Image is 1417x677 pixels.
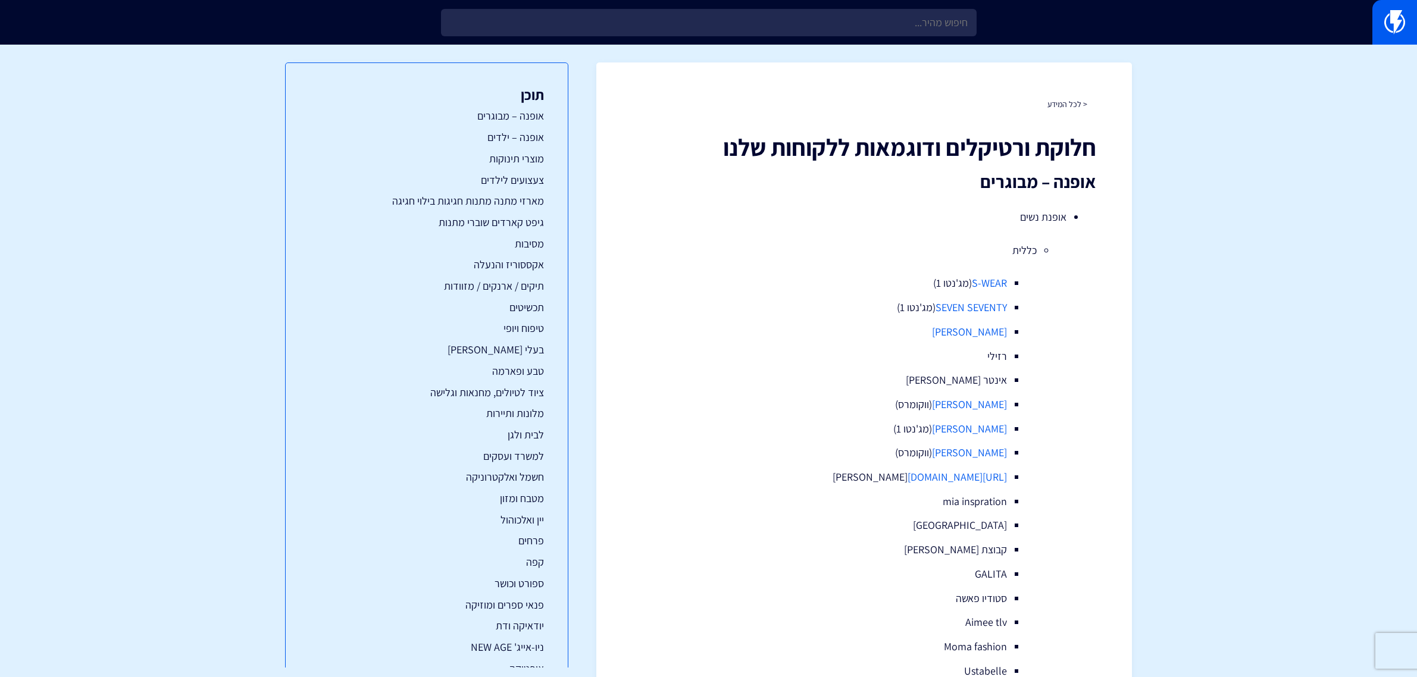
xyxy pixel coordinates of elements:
[936,300,1007,314] a: SEVEN SEVENTY
[309,427,544,443] a: לבית ולגן
[309,554,544,570] a: קפה
[309,300,544,315] a: תכשיטים
[972,276,1007,290] a: S-WEAR
[1047,99,1087,109] a: < לכל המידע
[309,173,544,188] a: צעצועים לילדים
[721,566,1007,582] li: GALITA
[721,300,1007,315] li: (מג'נטו 1)
[309,278,544,294] a: תיקים / ארנקים / מזוודות
[309,215,544,230] a: גיפט קארדים שוברי מתנות
[309,385,544,400] a: ציוד לטיולים, מחנאות וגלישה
[309,130,544,145] a: אופנה – ילדים
[309,363,544,379] a: טבע ופארמה
[309,342,544,358] a: בעלי [PERSON_NAME]
[721,591,1007,606] li: סטודיו פאשה
[721,372,1007,388] li: אינטר [PERSON_NAME]
[721,518,1007,533] li: [GEOGRAPHIC_DATA]
[721,445,1007,460] li: (ווקומרס)
[721,542,1007,557] li: קבוצת [PERSON_NAME]
[441,9,977,36] input: חיפוש מהיר...
[632,172,1096,192] h2: אופנה – מבוגרים
[309,469,544,485] a: חשמל ואלקטרוניקה
[721,615,1007,630] li: Aimee tlv
[309,151,544,167] a: מוצרי תינוקות
[309,618,544,634] a: יודאיקה ודת
[309,236,544,252] a: מסיבות
[309,597,544,613] a: פנאי ספרים ומוזיקה
[309,193,544,209] a: מארזי מתנה מתנות חגיגות בילוי חגיגה
[309,406,544,421] a: מלונות ותיירות
[932,422,1007,435] a: [PERSON_NAME]
[721,469,1007,485] li: [PERSON_NAME]
[908,470,1007,484] a: [URL][DOMAIN_NAME]
[309,576,544,591] a: ספורט וכושר
[309,661,544,676] a: אופטיקה
[309,321,544,336] a: טיפוח ויופי
[721,275,1007,291] li: (מג'נטו 1)
[721,349,1007,364] li: רזילי
[309,640,544,655] a: ניו-אייג' NEW AGE
[309,533,544,549] a: פרחים
[309,449,544,464] a: למשרד ועסקים
[309,491,544,506] a: מטבח ומזון
[632,134,1096,160] h1: חלוקת ורטיקלים ודוגמאות ללקוחות שלנו
[932,397,1007,411] a: [PERSON_NAME]
[309,108,544,124] a: אופנה – מבוגרים
[932,446,1007,459] a: [PERSON_NAME]
[721,397,1007,412] li: (ווקומרס)
[721,421,1007,437] li: (מג'נטו 1)
[932,325,1007,338] a: [PERSON_NAME]
[309,87,544,102] h3: תוכן
[721,639,1007,654] li: Moma fashion
[309,257,544,272] a: אקססוריז והנעלה
[721,494,1007,509] li: mia inspration
[309,512,544,528] a: יין ואלכוהול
